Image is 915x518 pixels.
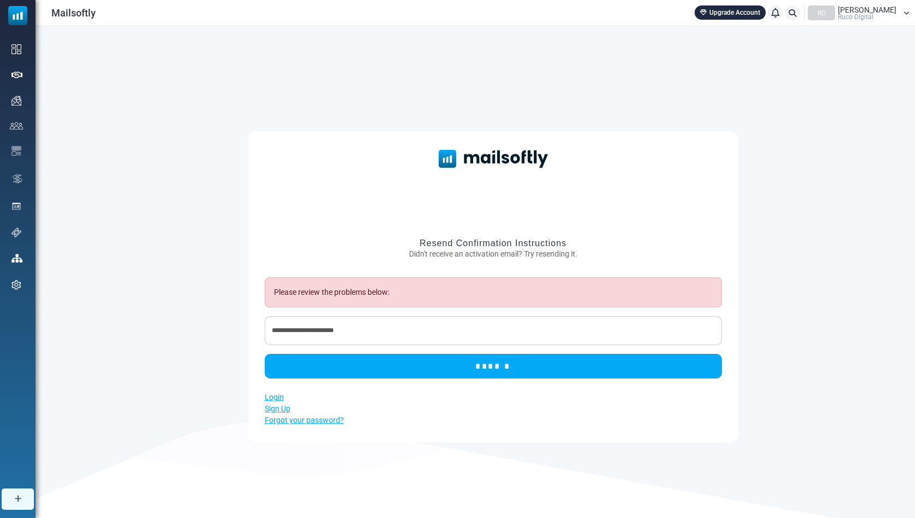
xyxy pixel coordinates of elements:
[265,393,284,401] a: Login
[11,44,21,54] img: dashboard-icon.svg
[838,14,873,20] span: Ruco Digital
[11,146,21,156] img: email-templates-icon.svg
[11,172,24,185] img: workflow.svg
[265,416,344,424] a: Forgot your password?
[265,238,722,248] h3: Resend Confirmation Instructions
[11,228,21,237] img: support-icon.svg
[11,201,21,211] img: landing_pages.svg
[11,280,21,290] img: settings-icon.svg
[439,150,548,167] img: Mailsoftly
[808,5,910,20] a: RD [PERSON_NAME] Ruco Digital
[808,5,835,20] div: RD
[265,248,722,260] p: Didn't receive an activation email? Try resending it.
[8,6,27,25] img: mailsoftly_icon_blue_white.svg
[695,5,766,20] a: Upgrade Account
[265,277,722,307] div: Please review the problems below:
[265,404,290,413] a: Sign Up
[838,6,896,14] span: [PERSON_NAME]
[11,96,21,106] img: campaigns-icon.png
[51,5,96,20] span: Mailsoftly
[10,122,23,130] img: contacts-icon.svg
